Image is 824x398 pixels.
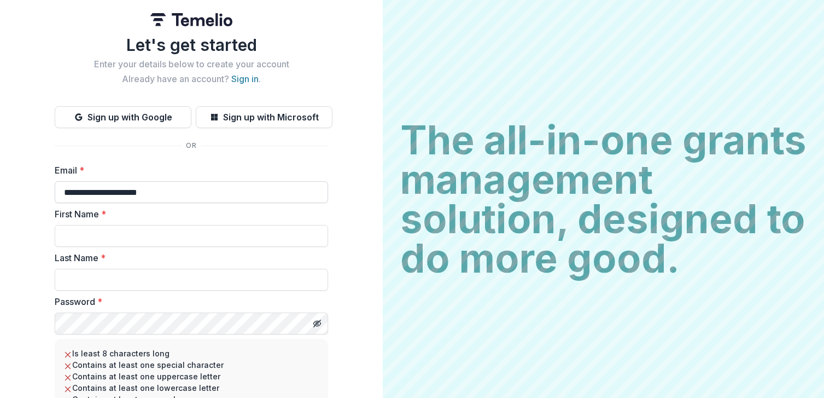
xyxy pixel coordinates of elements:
[55,106,191,128] button: Sign up with Google
[55,295,322,308] label: Password
[55,164,322,177] label: Email
[231,73,259,84] a: Sign in
[63,382,319,394] li: Contains at least one lowercase letter
[196,106,332,128] button: Sign up with Microsoft
[150,13,232,26] img: Temelio
[63,359,319,371] li: Contains at least one special character
[308,315,326,332] button: Toggle password visibility
[63,348,319,359] li: Is least 8 characters long
[55,74,328,84] h2: Already have an account? .
[55,35,328,55] h1: Let's get started
[63,371,319,382] li: Contains at least one uppercase letter
[55,59,328,70] h2: Enter your details below to create your account
[306,186,319,199] keeper-lock: Open Keeper Popup
[55,251,322,264] label: Last Name
[55,207,322,221] label: First Name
